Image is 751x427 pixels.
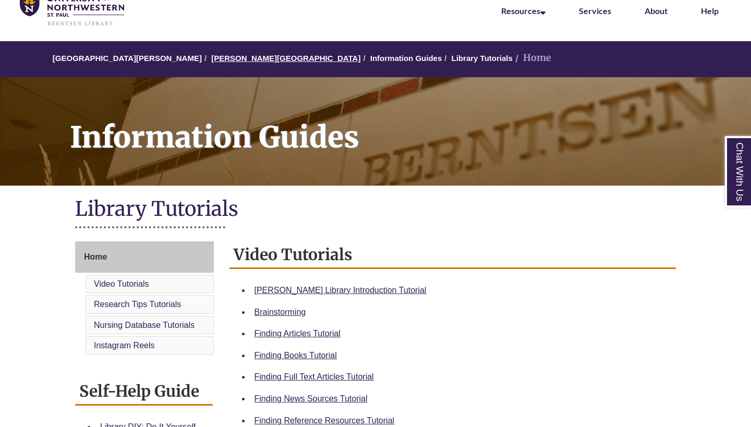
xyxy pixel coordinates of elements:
a: Finding Books Tutorial [255,351,337,360]
a: Instagram Reels [94,341,155,350]
a: Finding Full Text Articles Tutorial [255,372,374,381]
li: Home [513,51,551,66]
h1: Library Tutorials [75,196,676,224]
h2: Self-Help Guide [75,378,213,406]
a: Finding Reference Resources Tutorial [255,416,395,425]
a: Help [701,6,719,16]
a: Nursing Database Tutorials [94,321,195,330]
a: Resources [501,6,546,16]
div: Guide Page Menu [75,241,214,357]
a: Information Guides [370,54,442,63]
h2: Video Tutorials [229,241,676,269]
a: Research Tips Tutorials [94,300,181,309]
a: Home [75,241,214,273]
a: Finding News Sources Tutorial [255,394,368,403]
h1: Information Guides [58,77,751,172]
a: Finding Articles Tutorial [255,329,341,338]
a: [PERSON_NAME] Library Introduction Tutorial [255,286,427,295]
a: Brainstorming [255,308,306,316]
a: Video Tutorials [94,279,149,288]
a: Services [579,6,611,16]
a: [GEOGRAPHIC_DATA][PERSON_NAME] [53,54,202,63]
a: About [645,6,668,16]
span: Home [84,252,107,261]
a: Library Tutorials [452,54,513,63]
a: [PERSON_NAME][GEOGRAPHIC_DATA] [211,54,360,63]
